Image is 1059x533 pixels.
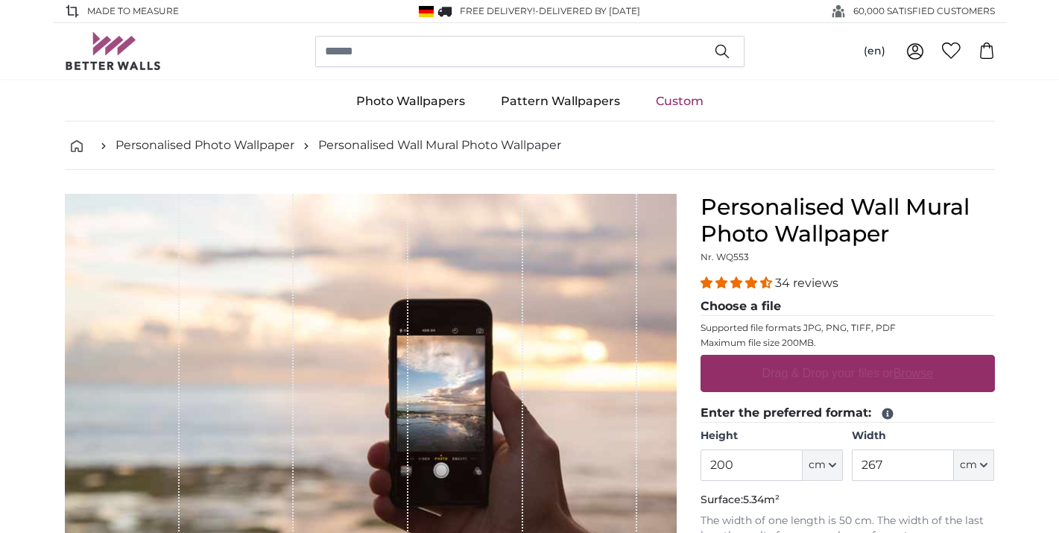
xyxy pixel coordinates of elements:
h1: Personalised Wall Mural Photo Wallpaper [701,194,995,247]
label: Height [701,429,843,444]
span: 5.34m² [743,493,780,506]
span: Made to Measure [87,4,179,18]
button: cm [954,450,994,481]
legend: Choose a file [701,297,995,316]
button: cm [803,450,843,481]
a: Pattern Wallpapers [483,82,638,121]
span: cm [809,458,826,473]
span: 34 reviews [775,276,838,290]
img: Germany [419,6,434,17]
a: Personalised Photo Wallpaper [116,136,294,154]
span: FREE delivery! [460,5,535,16]
nav: breadcrumbs [65,122,995,170]
span: cm [960,458,977,473]
a: Personalised Wall Mural Photo Wallpaper [318,136,561,154]
p: Surface: [701,493,995,508]
label: Width [852,429,994,444]
legend: Enter the preferred format: [701,404,995,423]
span: 4.32 stars [701,276,775,290]
span: Nr. WQ553 [701,251,749,262]
span: - [535,5,640,16]
p: Supported file formats JPG, PNG, TIFF, PDF [701,322,995,334]
a: Photo Wallpapers [338,82,483,121]
img: Betterwalls [65,32,162,70]
button: (en) [852,38,897,65]
span: 60,000 SATISFIED CUSTOMERS [853,4,995,18]
p: Maximum file size 200MB. [701,337,995,349]
a: Custom [638,82,721,121]
span: Delivered by [DATE] [539,5,640,16]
